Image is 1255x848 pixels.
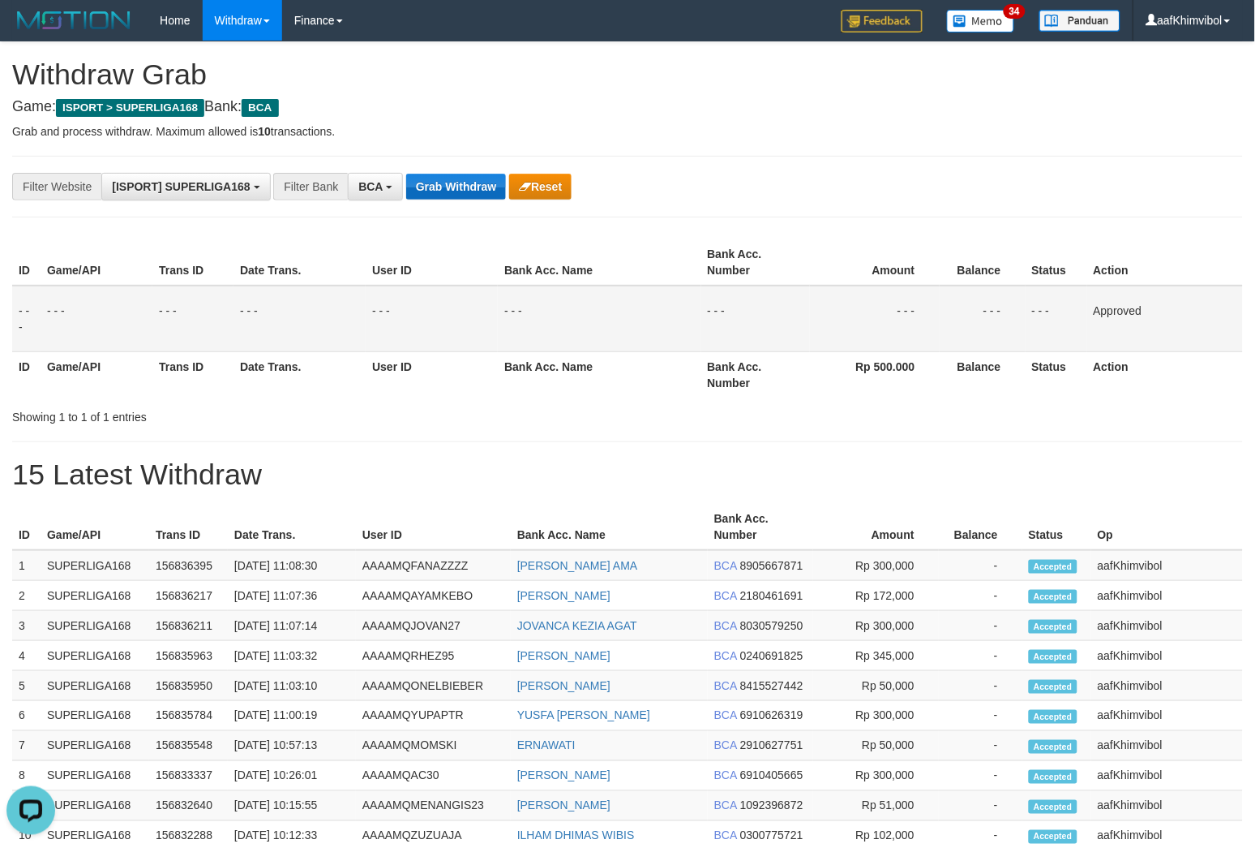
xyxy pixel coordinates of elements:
[228,550,356,581] td: [DATE] 11:08:30
[947,10,1015,32] img: Button%20Memo.svg
[1026,351,1087,398] th: Status
[12,402,511,425] div: Showing 1 to 1 of 1 entries
[1022,504,1091,550] th: Status
[41,701,149,731] td: SUPERLIGA168
[813,761,939,791] td: Rp 300,000
[940,286,1026,352] td: - - -
[149,731,228,761] td: 156835548
[228,611,356,641] td: [DATE] 11:07:14
[41,239,152,286] th: Game/API
[149,611,228,641] td: 156836211
[1091,581,1243,611] td: aafKhimvibol
[1091,611,1243,641] td: aafKhimvibol
[356,761,511,791] td: AAAAMQAC30
[152,239,233,286] th: Trans ID
[939,791,1022,821] td: -
[41,611,149,641] td: SUPERLIGA168
[149,791,228,821] td: 156832640
[41,761,149,791] td: SUPERLIGA168
[813,550,939,581] td: Rp 300,000
[41,581,149,611] td: SUPERLIGA168
[498,239,700,286] th: Bank Acc. Name
[740,679,803,692] span: Copy 8415527442 to clipboard
[813,504,939,550] th: Amount
[356,641,511,671] td: AAAAMQRHEZ95
[1029,740,1077,754] span: Accepted
[517,709,650,722] a: YUSFA [PERSON_NAME]
[740,649,803,662] span: Copy 0240691825 to clipboard
[517,799,610,812] a: [PERSON_NAME]
[1091,791,1243,821] td: aafKhimvibol
[366,239,498,286] th: User ID
[41,504,149,550] th: Game/API
[714,799,737,812] span: BCA
[356,701,511,731] td: AAAAMQYUPAPTR
[740,619,803,632] span: Copy 8030579250 to clipboard
[1087,239,1243,286] th: Action
[1091,701,1243,731] td: aafKhimvibol
[701,351,810,398] th: Bank Acc. Number
[41,791,149,821] td: SUPERLIGA168
[813,731,939,761] td: Rp 50,000
[228,581,356,611] td: [DATE] 11:07:36
[12,58,1243,91] h1: Withdraw Grab
[714,679,737,692] span: BCA
[714,589,737,602] span: BCA
[939,701,1022,731] td: -
[41,671,149,701] td: SUPERLIGA168
[810,239,940,286] th: Amount
[939,581,1022,611] td: -
[149,761,228,791] td: 156833337
[1039,10,1120,32] img: panduan.png
[1091,641,1243,671] td: aafKhimvibol
[348,173,403,200] button: BCA
[939,550,1022,581] td: -
[41,731,149,761] td: SUPERLIGA168
[714,709,737,722] span: BCA
[810,286,940,352] td: - - -
[1091,504,1243,550] th: Op
[228,761,356,791] td: [DATE] 10:26:01
[356,581,511,611] td: AAAAMQAYAMKEBO
[714,649,737,662] span: BCA
[740,769,803,782] span: Copy 6910405665 to clipboard
[714,619,737,632] span: BCA
[356,791,511,821] td: AAAAMQMENANGIS23
[12,8,135,32] img: MOTION_logo.png
[366,286,498,352] td: - - -
[12,761,41,791] td: 8
[740,559,803,572] span: Copy 8905667871 to clipboard
[149,550,228,581] td: 156836395
[498,351,700,398] th: Bank Acc. Name
[356,731,511,761] td: AAAAMQMOMSKI
[813,581,939,611] td: Rp 172,000
[228,641,356,671] td: [DATE] 11:03:32
[228,701,356,731] td: [DATE] 11:00:19
[12,286,41,352] td: - - -
[1091,671,1243,701] td: aafKhimvibol
[1091,550,1243,581] td: aafKhimvibol
[1029,560,1077,574] span: Accepted
[842,10,923,32] img: Feedback.jpg
[714,769,737,782] span: BCA
[701,286,810,352] td: - - -
[708,504,813,550] th: Bank Acc. Number
[112,180,250,193] span: [ISPORT] SUPERLIGA168
[517,619,637,632] a: JOVANCA KEZIA AGAT
[12,99,1243,115] h4: Game: Bank:
[358,180,383,193] span: BCA
[517,739,576,752] a: ERNAWATI
[152,286,233,352] td: - - -
[1029,800,1077,814] span: Accepted
[517,769,610,782] a: [PERSON_NAME]
[12,581,41,611] td: 2
[813,611,939,641] td: Rp 300,000
[228,731,356,761] td: [DATE] 10:57:13
[517,679,610,692] a: [PERSON_NAME]
[12,504,41,550] th: ID
[740,709,803,722] span: Copy 6910626319 to clipboard
[1004,4,1026,19] span: 34
[12,611,41,641] td: 3
[233,351,366,398] th: Date Trans.
[228,791,356,821] td: [DATE] 10:15:55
